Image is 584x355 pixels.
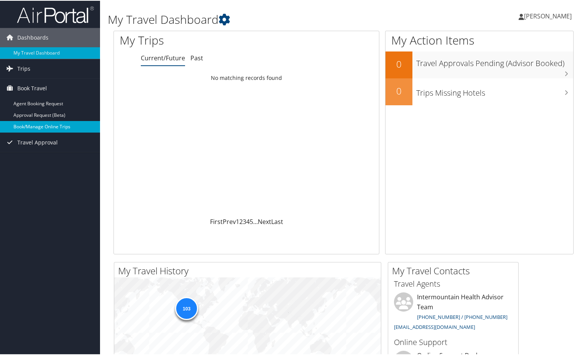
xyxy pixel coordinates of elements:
[239,217,243,225] a: 2
[118,264,381,277] h2: My Travel History
[246,217,250,225] a: 4
[385,51,573,78] a: 0Travel Approvals Pending (Advisor Booked)
[394,278,512,289] h3: Travel Agents
[417,313,507,320] a: [PHONE_NUMBER] / [PHONE_NUMBER]
[223,217,236,225] a: Prev
[519,4,579,27] a: [PERSON_NAME]
[258,217,271,225] a: Next
[394,336,512,347] h3: Online Support
[17,58,30,78] span: Trips
[385,57,412,70] h2: 0
[390,292,516,333] li: Intermountain Health Advisor Team
[114,70,379,84] td: No matching records found
[17,132,58,151] span: Travel Approval
[236,217,239,225] a: 1
[141,53,185,61] a: Current/Future
[253,217,258,225] span: …
[394,323,475,330] a: [EMAIL_ADDRESS][DOMAIN_NAME]
[416,53,573,68] h3: Travel Approvals Pending (Advisor Booked)
[210,217,223,225] a: First
[416,83,573,98] h3: Trips Missing Hotels
[190,53,203,61] a: Past
[108,11,422,27] h1: My Travel Dashboard
[120,32,263,48] h1: My Trips
[385,78,573,105] a: 0Trips Missing Hotels
[524,11,572,20] span: [PERSON_NAME]
[385,84,412,97] h2: 0
[17,27,48,46] span: Dashboards
[250,217,253,225] a: 5
[17,78,47,97] span: Book Travel
[243,217,246,225] a: 3
[271,217,283,225] a: Last
[385,32,573,48] h1: My Action Items
[392,264,518,277] h2: My Travel Contacts
[175,296,198,319] div: 103
[17,5,94,23] img: airportal-logo.png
